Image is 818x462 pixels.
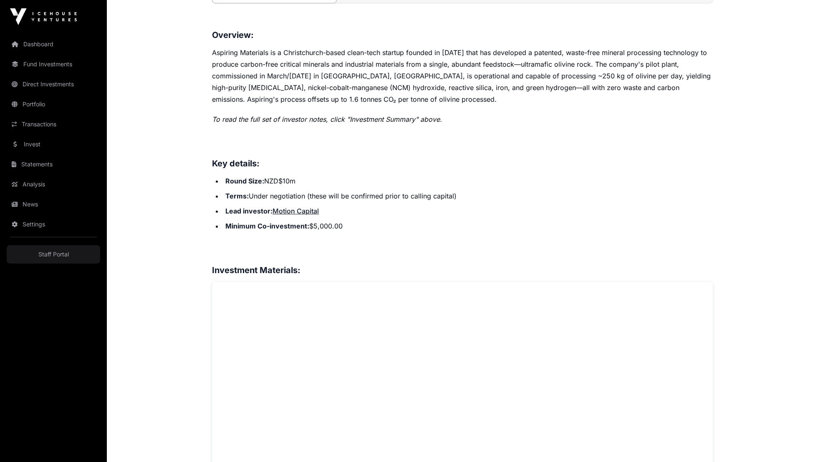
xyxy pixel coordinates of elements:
[7,115,100,133] a: Transactions
[776,422,818,462] iframe: Chat Widget
[7,55,100,73] a: Fund Investments
[225,222,309,230] strong: Minimum Co-investment:
[7,95,100,113] a: Portfolio
[7,155,100,173] a: Statements
[270,207,273,215] strong: :
[225,207,270,215] strong: Lead investor
[7,35,100,53] a: Dashboard
[7,195,100,213] a: News
[7,135,100,153] a: Invest
[225,192,249,200] strong: Terms:
[7,75,100,93] a: Direct Investments
[212,264,713,277] h3: Investment Materials:
[7,175,100,193] a: Analysis
[212,47,713,105] p: Aspiring Materials is a Christchurch-based clean-tech startup founded in [DATE] that has develope...
[10,8,77,25] img: Icehouse Ventures Logo
[212,157,713,170] h3: Key details:
[212,115,442,123] em: To read the full set of investor notes, click "Investment Summary" above.
[273,207,319,215] a: Motion Capital
[223,190,713,202] li: Under negotiation (these will be confirmed prior to calling capital)
[223,220,713,232] li: $5,000.00
[7,245,100,264] a: Staff Portal
[7,215,100,234] a: Settings
[223,175,713,187] li: NZD$10m
[212,28,713,42] h3: Overview:
[225,177,264,185] strong: Round Size:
